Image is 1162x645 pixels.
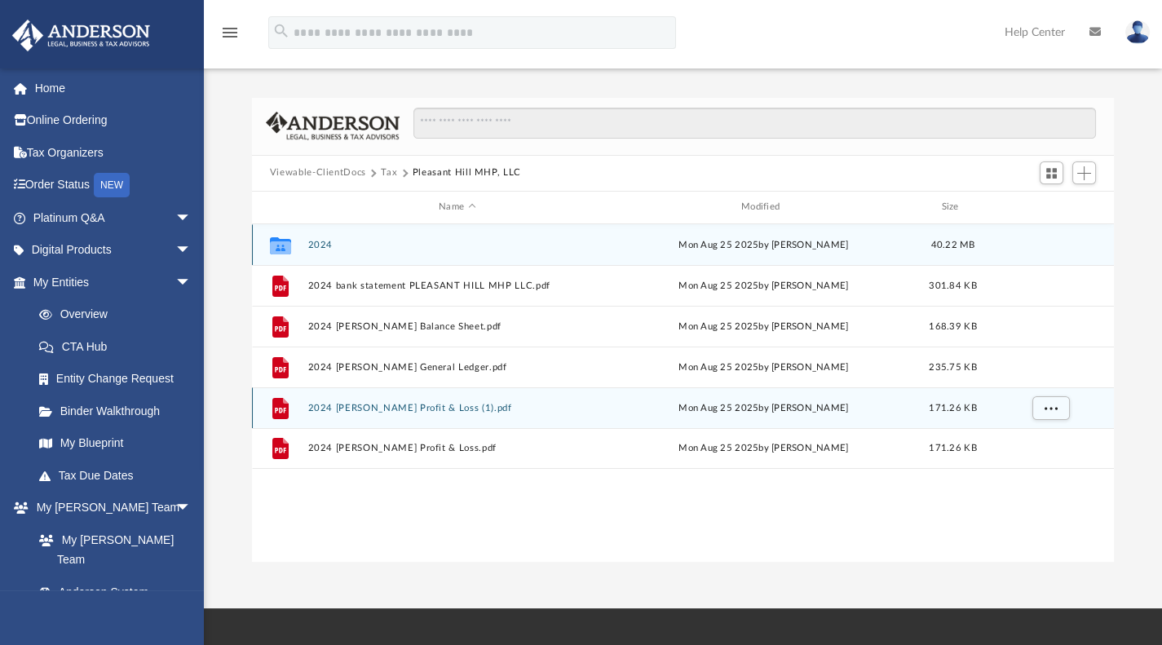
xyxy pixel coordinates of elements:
[11,104,216,137] a: Online Ordering
[220,31,240,42] a: menu
[270,166,366,180] button: Viewable-ClientDocs
[307,200,606,214] div: Name
[175,266,208,299] span: arrow_drop_down
[23,524,200,576] a: My [PERSON_NAME] Team
[614,360,913,374] div: Mon Aug 25 2025 by [PERSON_NAME]
[381,166,397,180] button: Tax
[614,278,913,293] div: Mon Aug 25 2025 by [PERSON_NAME]
[307,239,607,250] button: 2024
[929,281,976,289] span: 301.84 KB
[413,166,521,180] button: Pleasant Hill MHP, LLC
[920,200,985,214] div: Size
[23,576,208,608] a: Anderson System
[23,298,216,331] a: Overview
[1072,161,1097,184] button: Add
[23,363,216,395] a: Entity Change Request
[259,200,300,214] div: id
[1040,161,1064,184] button: Switch to Grid View
[11,169,216,202] a: Order StatusNEW
[614,400,913,415] div: Mon Aug 25 2025 by [PERSON_NAME]
[307,320,607,331] button: 2024 [PERSON_NAME] Balance Sheet.pdf
[1125,20,1150,44] img: User Pic
[11,234,216,267] a: Digital Productsarrow_drop_down
[220,23,240,42] i: menu
[23,395,216,427] a: Binder Walkthrough
[11,136,216,169] a: Tax Organizers
[175,201,208,235] span: arrow_drop_down
[930,240,974,249] span: 40.22 MB
[175,234,208,267] span: arrow_drop_down
[11,492,208,524] a: My [PERSON_NAME] Teamarrow_drop_down
[272,22,290,40] i: search
[307,443,607,453] button: 2024 [PERSON_NAME] Profit & Loss.pdf
[614,237,913,252] div: Mon Aug 25 2025 by [PERSON_NAME]
[614,319,913,334] div: Mon Aug 25 2025 by [PERSON_NAME]
[1032,395,1069,420] button: More options
[94,173,130,197] div: NEW
[613,200,912,214] div: Modified
[992,200,1107,214] div: id
[929,403,976,412] span: 171.26 KB
[307,402,607,413] button: 2024 [PERSON_NAME] Profit & Loss (1).pdf
[929,444,976,453] span: 171.26 KB
[929,362,976,371] span: 235.75 KB
[7,20,155,51] img: Anderson Advisors Platinum Portal
[11,266,216,298] a: My Entitiesarrow_drop_down
[23,330,216,363] a: CTA Hub
[307,280,607,290] button: 2024 bank statement PLEASANT HILL MHP LLC.pdf
[307,361,607,372] button: 2024 [PERSON_NAME] General Ledger.pdf
[11,72,216,104] a: Home
[614,441,913,456] div: Mon Aug 25 2025 by [PERSON_NAME]
[929,321,976,330] span: 168.39 KB
[252,224,1114,563] div: grid
[23,427,208,460] a: My Blueprint
[175,492,208,525] span: arrow_drop_down
[413,108,1096,139] input: Search files and folders
[23,459,216,492] a: Tax Due Dates
[11,201,216,234] a: Platinum Q&Aarrow_drop_down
